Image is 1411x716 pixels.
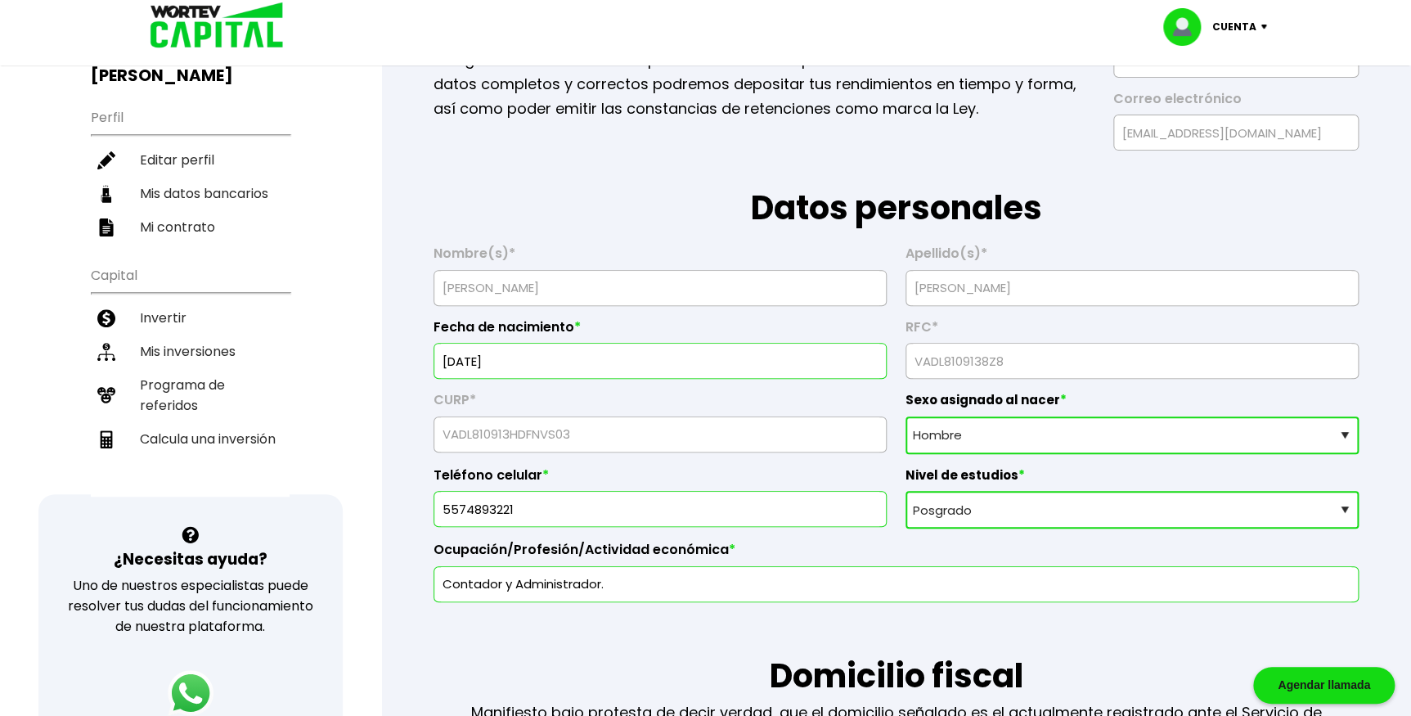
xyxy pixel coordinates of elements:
[168,670,213,716] img: logos_whatsapp-icon.242b2217.svg
[91,422,290,456] a: Calcula una inversión
[97,343,115,361] img: inversiones-icon.6695dc30.svg
[91,257,290,497] ul: Capital
[905,319,1359,344] label: RFC
[91,45,290,86] h3: Buen día,
[91,99,290,244] ul: Perfil
[905,392,1359,417] label: Sexo asignado al nacer
[97,386,115,404] img: recomiendanos-icon.9b8e9327.svg
[91,143,290,177] a: Editar perfil
[91,301,290,335] a: Invertir
[434,467,887,492] label: Teléfono celular
[913,344,1351,378] input: 13 caracteres
[91,64,233,87] b: [PERSON_NAME]
[441,344,879,378] input: DD/MM/AAAA
[434,47,1091,121] p: La siguiente información nos permitirá verificar tu perfil como inversionista. Al tener los datos...
[91,335,290,368] a: Mis inversiones
[91,210,290,244] a: Mi contrato
[1163,8,1212,46] img: profile-image
[434,245,887,270] label: Nombre(s)
[97,309,115,327] img: invertir-icon.b3b967d7.svg
[434,542,1359,566] label: Ocupación/Profesión/Actividad económica
[97,151,115,169] img: editar-icon.952d3147.svg
[97,430,115,448] img: calculadora-icon.17d418c4.svg
[905,245,1359,270] label: Apellido(s)
[97,218,115,236] img: contrato-icon.f2db500c.svg
[1253,667,1395,704] div: Agendar llamada
[1256,25,1278,29] img: icon-down
[91,177,290,210] a: Mis datos bancarios
[114,547,267,571] h3: ¿Necesitas ayuda?
[434,319,887,344] label: Fecha de nacimiento
[434,151,1359,232] h1: Datos personales
[91,368,290,422] a: Programa de referidos
[905,467,1359,492] label: Nivel de estudios
[434,602,1359,700] h1: Domicilio fiscal
[1113,91,1359,115] label: Correo electrónico
[434,392,887,417] label: CURP
[441,492,879,526] input: 10 dígitos
[60,575,322,637] p: Uno de nuestros especialistas puede resolver tus dudas del funcionamiento de nuestra plataforma.
[1212,15,1256,39] p: Cuenta
[97,185,115,203] img: datos-icon.10cf9172.svg
[441,417,879,452] input: 18 caracteres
